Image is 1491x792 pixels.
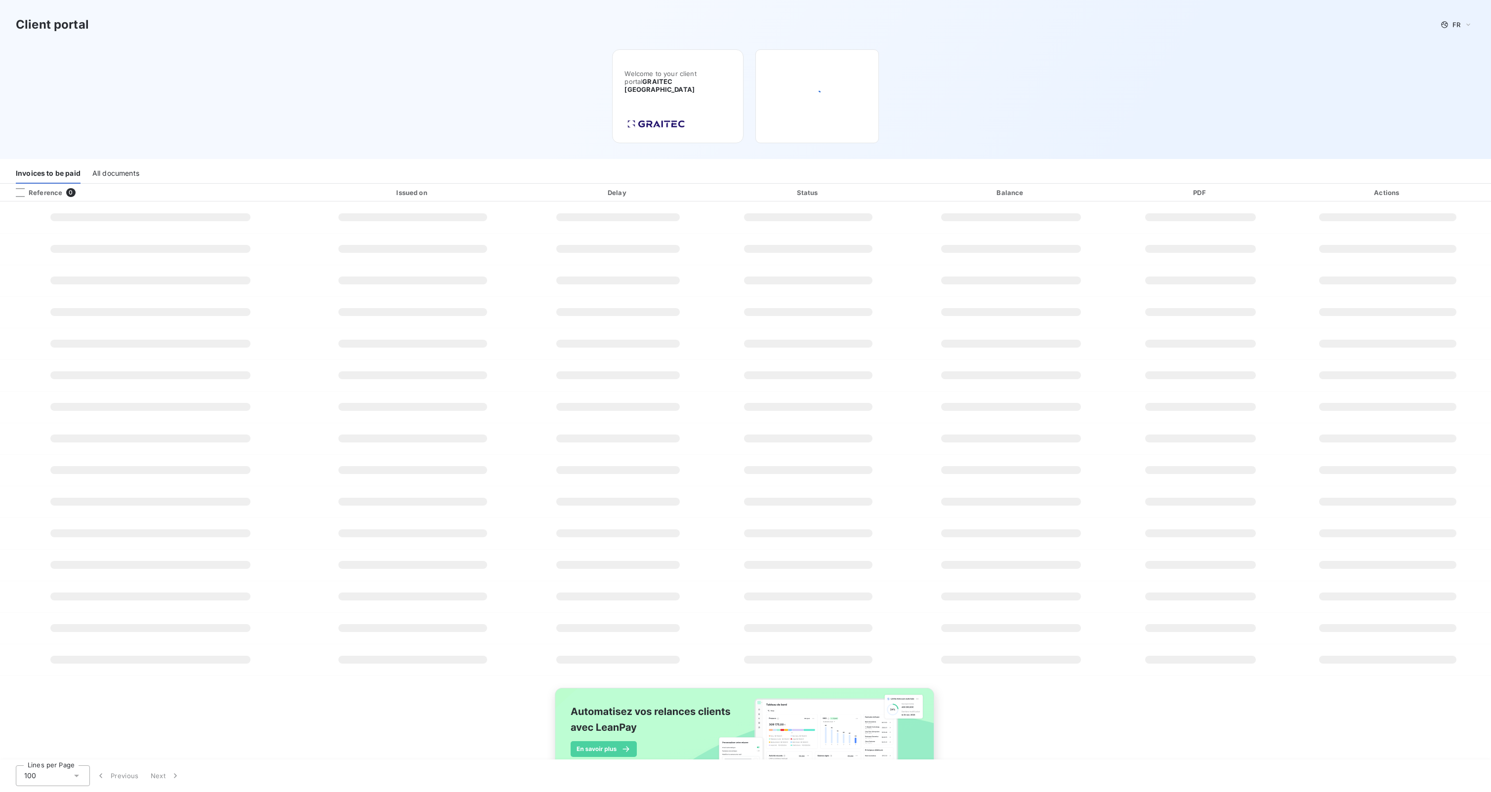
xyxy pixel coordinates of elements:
div: Reference [8,188,62,197]
span: 0 [66,188,75,197]
div: Balance [908,188,1115,198]
div: Issued on [303,188,523,198]
div: Status [713,188,903,198]
span: GRAITEC [GEOGRAPHIC_DATA] [624,78,695,93]
div: All documents [92,163,139,184]
div: Delay [527,188,709,198]
span: 100 [24,771,36,781]
span: Welcome to your client portal [624,70,731,93]
div: Actions [1286,188,1489,198]
div: PDF [1118,188,1282,198]
h3: Client portal [16,16,89,34]
span: FR [1452,21,1460,29]
button: Previous [90,765,145,786]
img: Company logo [624,117,688,131]
div: Invoices to be paid [16,163,81,184]
button: Next [145,765,186,786]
